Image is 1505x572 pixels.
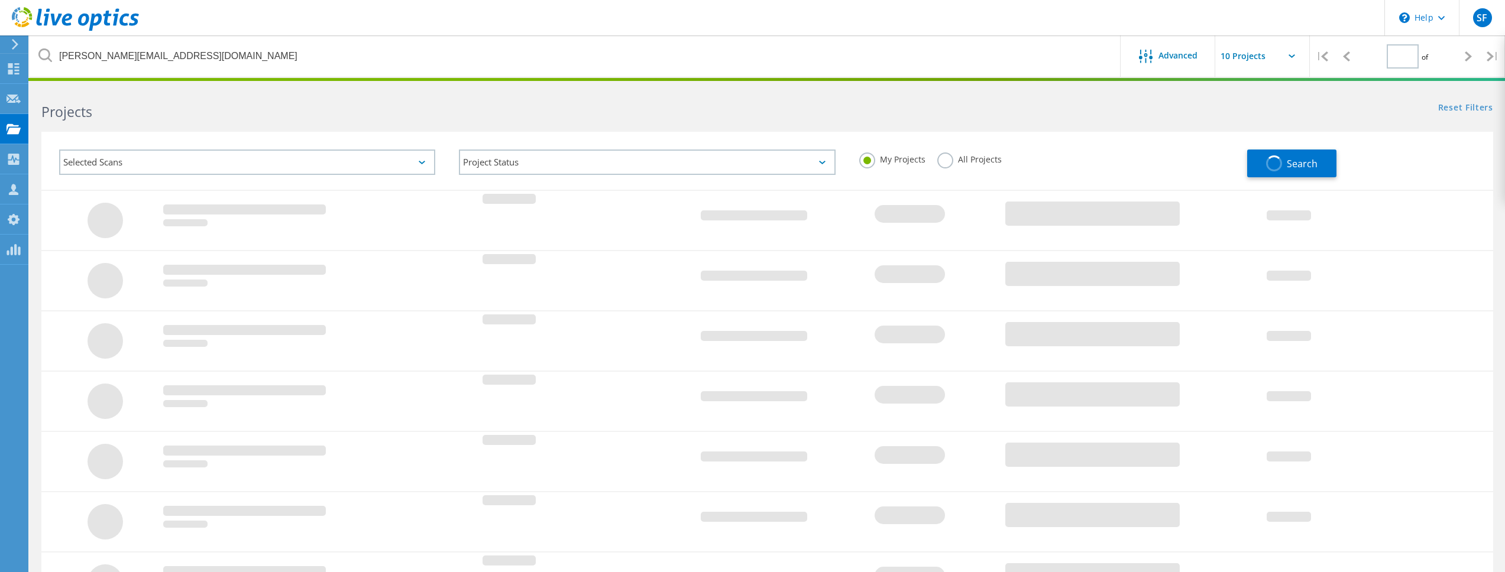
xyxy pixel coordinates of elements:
div: | [1481,35,1505,77]
span: of [1422,52,1428,62]
svg: \n [1399,12,1410,23]
b: Projects [41,102,92,121]
span: SF [1477,13,1487,22]
div: Project Status [459,149,835,175]
a: Live Optics Dashboard [12,25,139,33]
button: Search [1247,149,1336,177]
span: Advanced [1158,51,1197,60]
span: Search [1287,157,1318,170]
input: Search projects by name, owner, ID, company, etc [30,35,1121,77]
div: | [1310,35,1334,77]
div: Selected Scans [59,149,435,175]
label: All Projects [937,152,1002,164]
a: Reset Filters [1438,103,1493,113]
label: My Projects [859,152,925,164]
